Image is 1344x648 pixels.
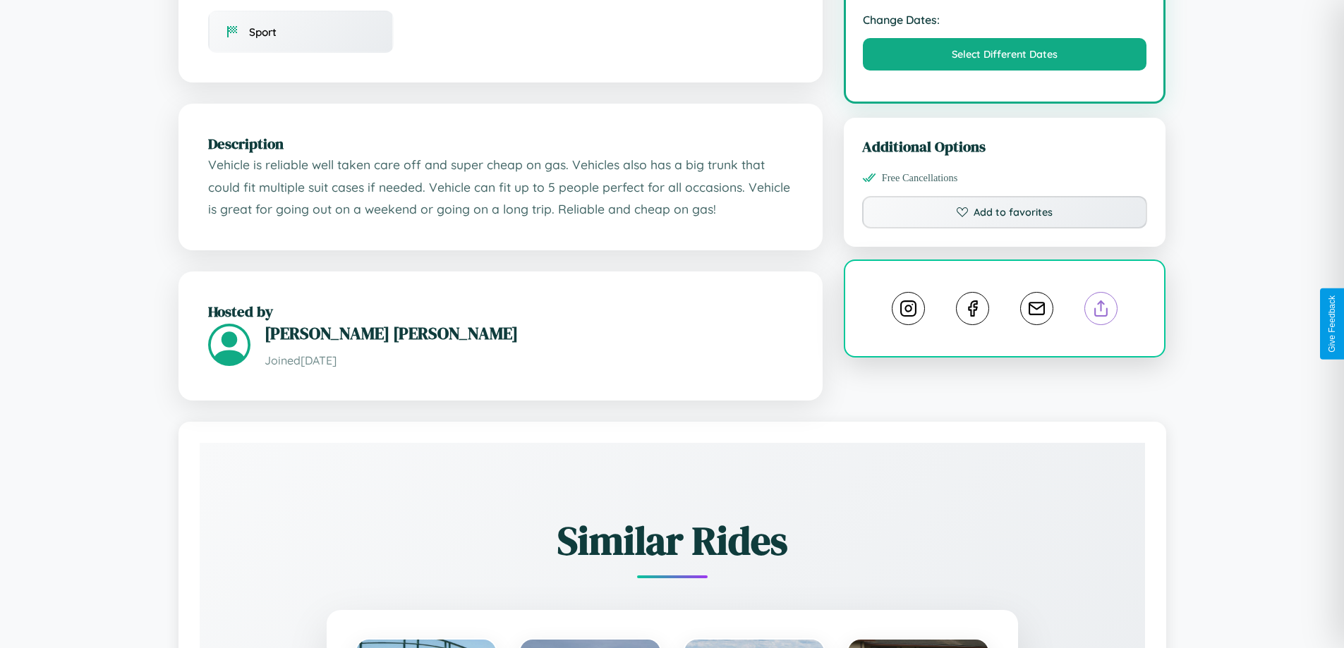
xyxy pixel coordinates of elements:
[863,13,1147,27] strong: Change Dates:
[208,301,793,322] h2: Hosted by
[265,322,793,345] h3: [PERSON_NAME] [PERSON_NAME]
[208,133,793,154] h2: Description
[1327,295,1337,353] div: Give Feedback
[862,136,1148,157] h3: Additional Options
[208,154,793,221] p: Vehicle is reliable well taken care off and super cheap on gas. Vehicles also has a big trunk tha...
[249,513,1096,568] h2: Similar Rides
[863,38,1147,71] button: Select Different Dates
[862,196,1148,228] button: Add to favorites
[249,25,277,39] span: Sport
[882,172,958,184] span: Free Cancellations
[265,350,793,371] p: Joined [DATE]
